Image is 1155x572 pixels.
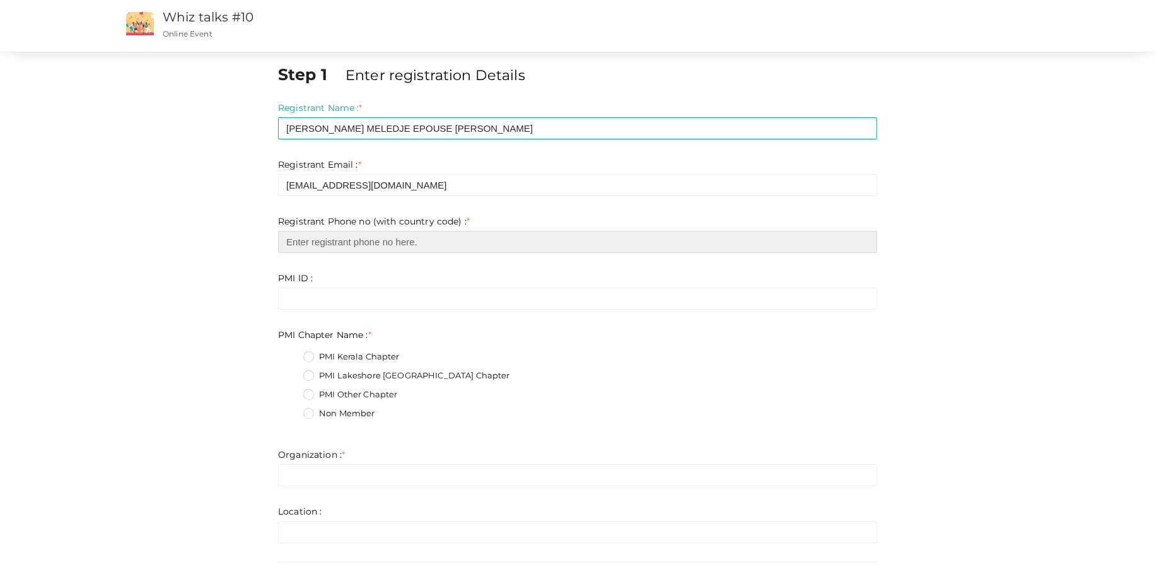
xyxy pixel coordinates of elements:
[278,102,363,114] label: Registrant Name :
[163,28,740,39] p: Online Event
[303,370,509,382] label: PMI Lakeshore [GEOGRAPHIC_DATA] Chapter
[278,272,313,284] label: PMI ID :
[303,351,400,363] label: PMI Kerala Chapter
[278,231,877,253] input: Enter registrant phone no here.
[163,9,253,25] a: Whiz talks #10
[278,505,322,518] label: Location :
[278,329,371,341] label: PMI Chapter Name :
[278,174,877,196] input: Enter registrant email here.
[278,448,345,461] label: Organization :
[303,407,374,420] label: Non Member
[278,63,343,86] label: Step 1
[126,12,154,35] img: event2.png
[303,388,397,401] label: PMI Other Chapter
[278,158,361,171] label: Registrant Email :
[345,65,525,85] label: Enter registration Details
[278,215,470,228] label: Registrant Phone no (with country code) :
[278,117,877,139] input: Enter registrant name here.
